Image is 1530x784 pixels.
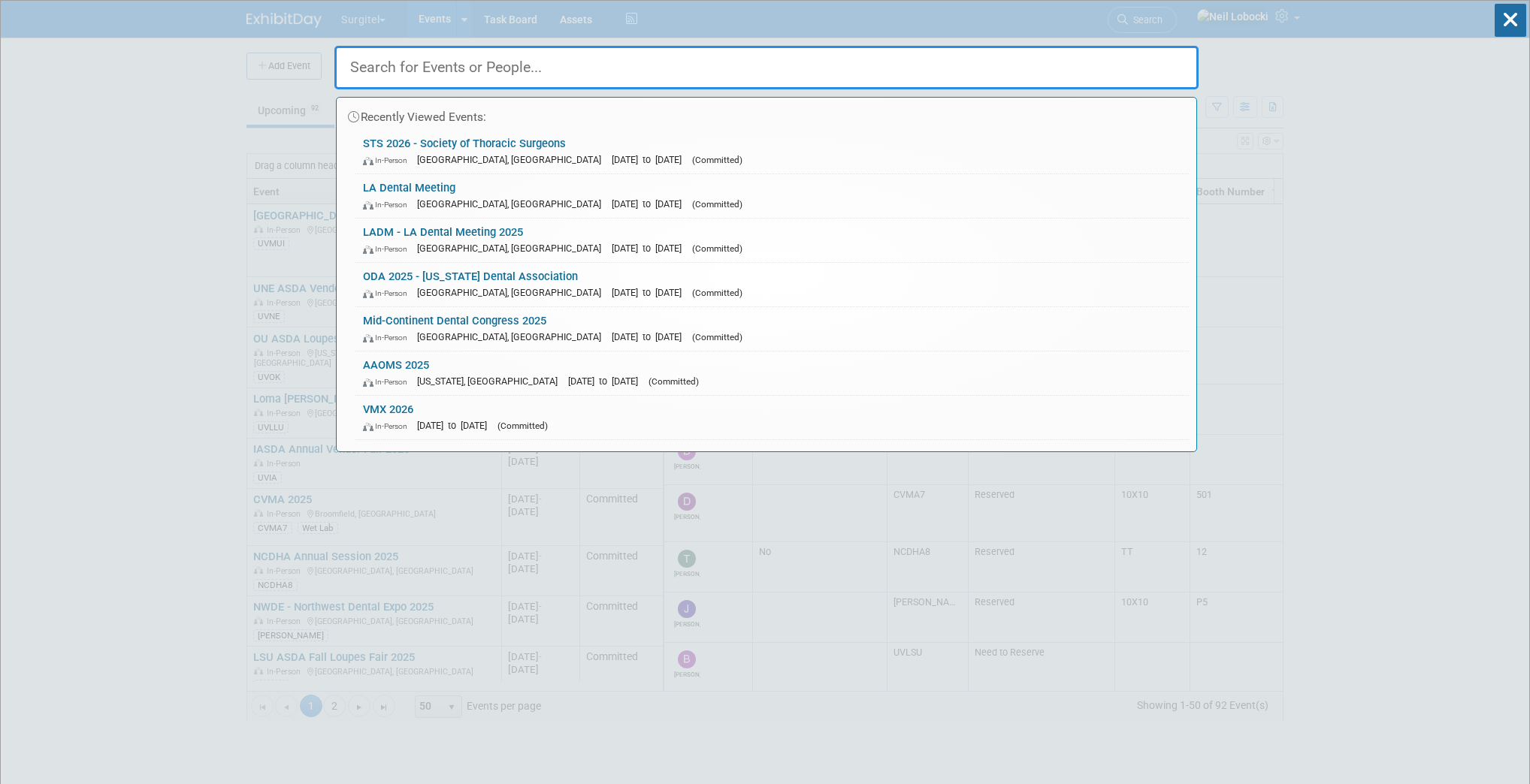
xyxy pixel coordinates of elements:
a: STS 2026 - Society of Thoracic Surgeons In-Person [GEOGRAPHIC_DATA], [GEOGRAPHIC_DATA] [DATE] to ... [355,130,1189,173]
a: LA Dental Meeting In-Person [GEOGRAPHIC_DATA], [GEOGRAPHIC_DATA] [DATE] to [DATE] (Committed) [355,174,1189,218]
span: (Committed) [649,376,699,387]
input: Search for Events or People... [334,46,1199,89]
span: [GEOGRAPHIC_DATA], [GEOGRAPHIC_DATA] [417,154,609,165]
span: In-Person [363,244,414,254]
a: VMX 2026 In-Person [DATE] to [DATE] (Committed) [355,396,1189,439]
span: (Committed) [692,288,742,298]
a: AAOMS 2025 In-Person [US_STATE], [GEOGRAPHIC_DATA] [DATE] to [DATE] (Committed) [355,351,1189,395]
span: [DATE] to [DATE] [417,420,494,431]
div: Recently Viewed Events: [344,98,1189,130]
span: [GEOGRAPHIC_DATA], [GEOGRAPHIC_DATA] [417,287,609,298]
span: (Committed) [497,421,548,431]
span: [GEOGRAPHIC_DATA], [GEOGRAPHIC_DATA] [417,243,609,254]
span: [DATE] to [DATE] [612,243,689,254]
a: LADM - LA Dental Meeting 2025 In-Person [GEOGRAPHIC_DATA], [GEOGRAPHIC_DATA] [DATE] to [DATE] (Co... [355,219,1189,262]
span: [GEOGRAPHIC_DATA], [GEOGRAPHIC_DATA] [417,198,609,210]
span: [DATE] to [DATE] [568,375,646,387]
span: [GEOGRAPHIC_DATA], [GEOGRAPHIC_DATA] [417,331,609,342]
span: (Committed) [692,332,742,342]
span: In-Person [363,421,414,431]
span: [DATE] to [DATE] [612,287,689,298]
span: In-Person [363,155,414,165]
a: Mid-Continent Dental Congress 2025 In-Person [GEOGRAPHIC_DATA], [GEOGRAPHIC_DATA] [DATE] to [DATE... [355,307,1189,351]
span: In-Person [363,377,414,387]
a: ODA 2025 - [US_STATE] Dental Association In-Person [GEOGRAPHIC_DATA], [GEOGRAPHIC_DATA] [DATE] to... [355,263,1189,306]
span: In-Person [363,200,414,210]
span: In-Person [363,333,414,342]
span: (Committed) [692,155,742,165]
span: (Committed) [692,199,742,210]
span: [DATE] to [DATE] [612,198,689,210]
span: (Committed) [692,243,742,254]
span: [DATE] to [DATE] [612,331,689,342]
span: [US_STATE], [GEOGRAPHIC_DATA] [417,375,565,387]
span: [DATE] to [DATE] [612,154,689,165]
span: In-Person [363,288,414,298]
